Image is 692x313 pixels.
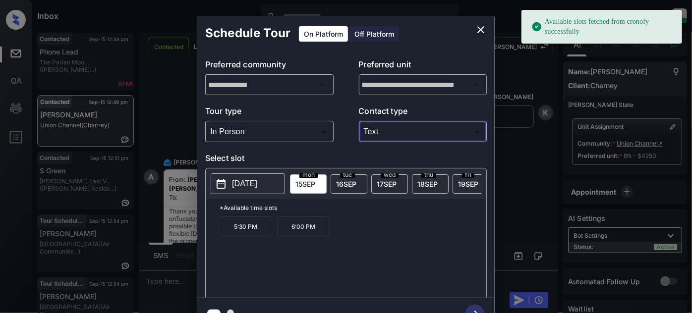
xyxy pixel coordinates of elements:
span: 18 SEP [417,180,438,188]
span: thu [421,172,436,178]
span: 19 SEP [458,180,478,188]
div: date-select [290,174,327,194]
button: close [471,20,491,40]
div: On Platform [299,26,348,42]
p: 5:30 PM [220,216,272,237]
div: Available slots fetched from cronofy successfully [531,13,674,41]
div: date-select [453,174,489,194]
span: fri [462,172,474,178]
span: 16 SEP [336,180,356,188]
div: date-select [412,174,449,194]
h2: Schedule Tour [197,16,298,51]
p: Contact type [359,105,487,121]
span: wed [381,172,399,178]
div: date-select [371,174,408,194]
div: Off Platform [349,26,399,42]
p: Select slot [205,152,487,168]
span: 15 SEP [295,180,315,188]
p: [DATE] [232,178,257,190]
span: 17 SEP [377,180,397,188]
div: In Person [208,123,331,140]
p: *Available time slots [220,199,486,216]
p: Tour type [205,105,334,121]
div: date-select [331,174,367,194]
p: Preferred unit [359,58,487,74]
p: Preferred community [205,58,334,74]
span: mon [299,172,318,178]
span: tue [340,172,355,178]
div: Text [361,123,485,140]
p: 6:00 PM [277,216,330,237]
button: [DATE] [211,173,285,194]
